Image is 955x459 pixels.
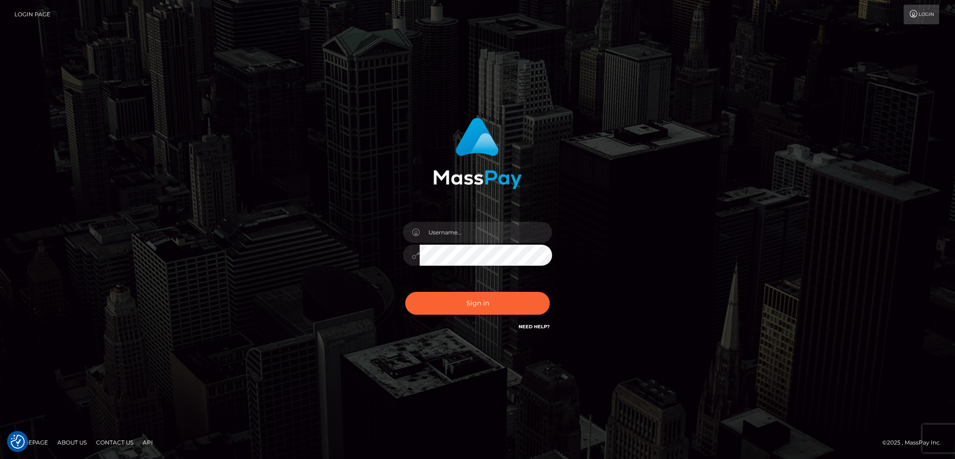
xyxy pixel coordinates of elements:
[54,435,90,450] a: About Us
[14,5,50,24] a: Login Page
[420,222,552,243] input: Username...
[11,435,25,449] img: Revisit consent button
[882,438,948,448] div: © 2025 , MassPay Inc.
[10,435,52,450] a: Homepage
[139,435,157,450] a: API
[11,435,25,449] button: Consent Preferences
[405,292,550,315] button: Sign in
[904,5,939,24] a: Login
[519,324,550,330] a: Need Help?
[92,435,137,450] a: Contact Us
[433,118,522,189] img: MassPay Login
